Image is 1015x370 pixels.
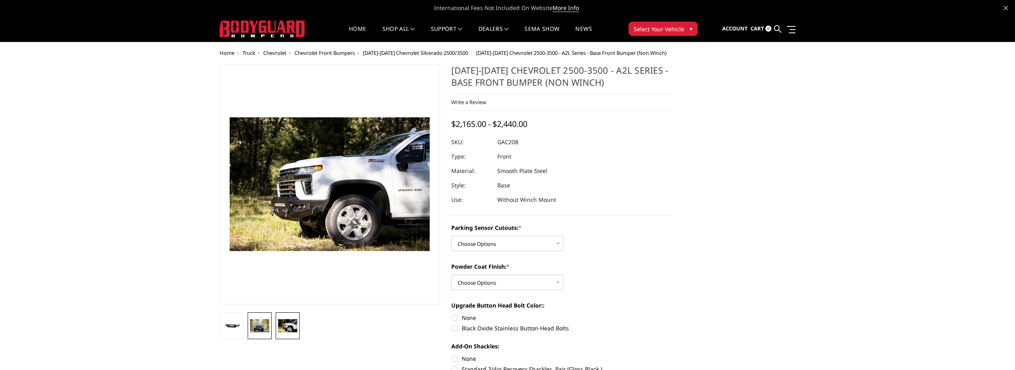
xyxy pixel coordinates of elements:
[497,193,556,207] dd: Without Winch Mount
[451,314,672,322] label: None
[382,26,415,42] a: shop all
[722,25,748,32] span: Account
[497,164,547,178] dd: Smooth Plate Steel
[263,49,286,56] a: Chevrolet
[451,354,672,363] label: None
[294,49,355,56] a: Chevrolet Front Bumpers
[220,20,306,37] img: BODYGUARD BUMPERS
[222,320,241,331] img: 2020-2023 Chevrolet 2500-3500 - A2L Series - Base Front Bumper (Non Winch)
[451,135,491,149] dt: SKU:
[575,26,592,42] a: News
[553,4,579,12] a: More Info
[349,26,366,42] a: Home
[242,49,255,56] a: Truck
[629,22,698,36] button: Select Your Vehicle
[451,193,491,207] dt: Use:
[765,26,771,32] span: 0
[431,26,462,42] a: Support
[451,223,672,232] label: Parking Sensor Cutouts:
[478,26,509,42] a: Dealers
[220,49,234,56] a: Home
[451,99,486,106] a: Write a Review
[690,24,693,33] span: ▾
[497,135,519,149] dd: GAC20B
[476,49,667,56] span: [DATE]-[DATE] Chevrolet 2500-3500 - A2L Series - Base Front Bumper (Non Winch)
[220,64,440,304] a: 2020-2023 Chevrolet 2500-3500 - A2L Series - Base Front Bumper (Non Winch)
[451,324,672,332] label: Black Oxide Stainless Button-Head Bolts
[451,342,672,350] label: Add-On Shackles:
[722,18,748,40] a: Account
[451,178,491,193] dt: Style:
[451,149,491,164] dt: Type:
[250,319,269,332] img: 2020 Chevrolet HD - Available in single light bar configuration only
[451,119,527,129] span: $2,165.00 - $2,440.00
[497,178,510,193] dd: Base
[363,49,468,56] a: [DATE]-[DATE] Chevrolet Silverado 2500/3500
[497,149,511,164] dd: Front
[751,25,764,32] span: Cart
[451,262,672,271] label: Powder Coat Finish:
[451,64,672,94] h1: [DATE]-[DATE] Chevrolet 2500-3500 - A2L Series - Base Front Bumper (Non Winch)
[451,164,491,178] dt: Material:
[751,18,771,40] a: Cart 0
[278,319,297,332] img: 2020 Chevrolet HD - Compatible with block heater connection
[451,301,672,310] label: Upgrade Button Head Bolt Color::
[525,26,559,42] a: SEMA Show
[634,25,684,33] span: Select Your Vehicle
